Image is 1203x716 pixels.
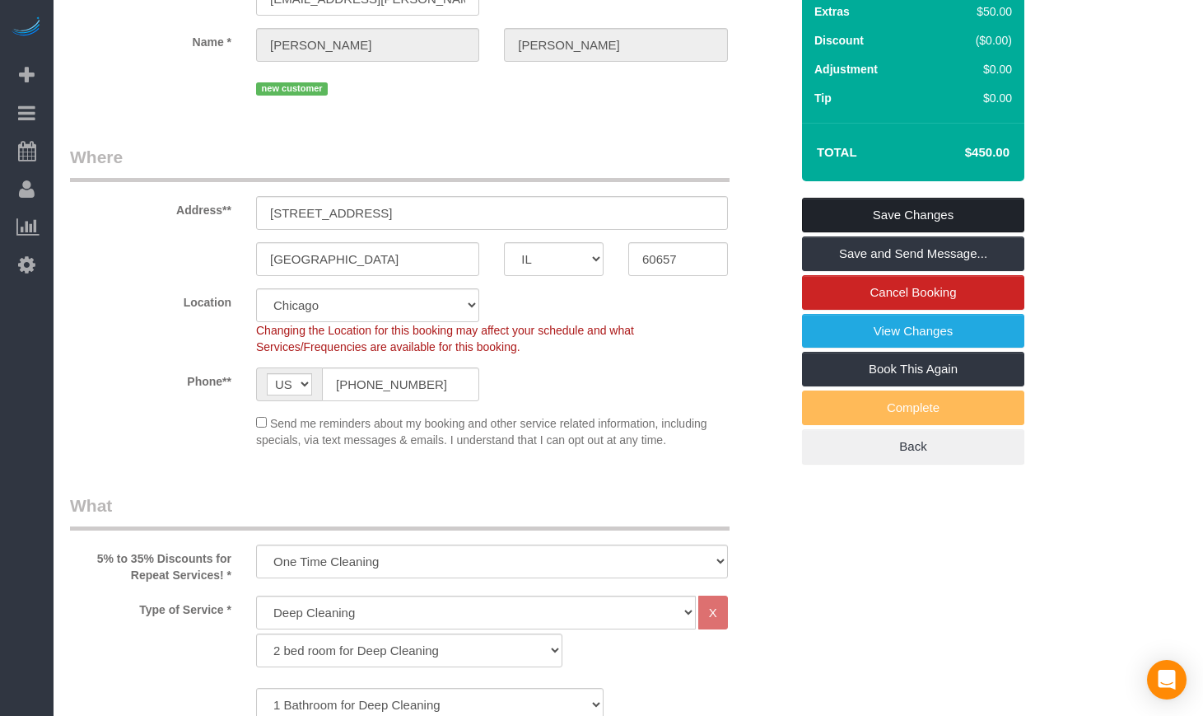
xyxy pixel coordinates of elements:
div: ($0.00) [935,32,1012,49]
label: Discount [814,32,864,49]
label: Adjustment [814,61,878,77]
legend: What [70,494,730,531]
div: $0.00 [935,61,1012,77]
label: Location [58,288,244,311]
strong: Total [817,145,857,159]
span: new customer [256,82,328,96]
legend: Where [70,145,730,182]
a: Back [802,429,1024,464]
div: $50.00 [935,3,1012,20]
span: Changing the Location for this booking may affect your schedule and what Services/Frequencies are... [256,324,634,353]
label: Extras [814,3,850,20]
label: Name * [58,28,244,50]
a: Book This Again [802,352,1024,386]
span: Send me reminders about my booking and other service related information, including specials, via... [256,417,707,447]
div: $0.00 [935,90,1012,106]
label: Type of Service * [58,596,244,618]
input: First Name** [256,28,479,62]
a: Save and Send Message... [802,236,1024,271]
input: Last Name* [504,28,727,62]
div: Open Intercom Messenger [1147,660,1187,700]
input: Zip Code** [628,242,728,276]
a: View Changes [802,314,1024,349]
a: Save Changes [802,198,1024,232]
h4: $450.00 [916,146,1009,160]
label: Tip [814,90,832,106]
label: 5% to 35% Discounts for Repeat Services! * [58,545,244,583]
a: Cancel Booking [802,275,1024,310]
img: Automaid Logo [10,16,43,40]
